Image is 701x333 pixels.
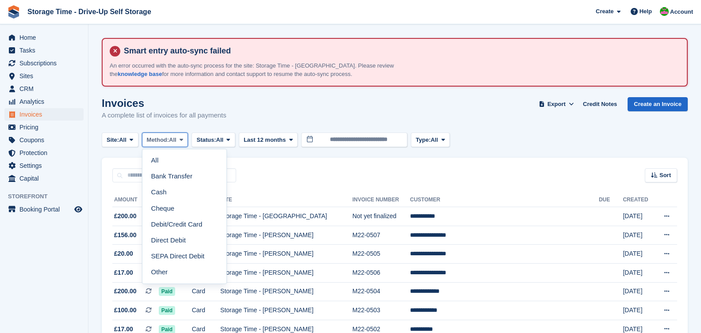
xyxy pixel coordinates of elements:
th: Created [623,193,654,207]
td: M22-0507 [352,226,410,245]
td: M22-0504 [352,282,410,301]
td: [DATE] [623,282,654,301]
img: stora-icon-8386f47178a22dfd0bd8f6a31ec36ba5ce8667c1dd55bd0f319d3a0aa187defe.svg [7,5,20,19]
button: Export [537,97,576,112]
p: An error occurred with the auto-sync process for the site: Storage Time - [GEOGRAPHIC_DATA]. Plea... [110,61,419,79]
th: Site [220,193,352,207]
a: menu [4,44,84,57]
span: Sites [19,70,73,82]
span: Last 12 months [244,136,286,144]
td: [DATE] [623,207,654,226]
a: Other [146,264,223,280]
span: CRM [19,83,73,95]
a: Preview store [73,204,84,215]
h4: Smart entry auto-sync failed [120,46,680,56]
td: [DATE] [623,226,654,245]
span: Capital [19,172,73,185]
button: Method: All [142,132,188,147]
span: Status: [196,136,216,144]
span: £200.00 [114,212,137,221]
a: SEPA Direct Debit [146,248,223,264]
td: Storage Time - [PERSON_NAME] [220,282,352,301]
h1: Invoices [102,97,226,109]
span: All [169,136,176,144]
span: Site: [107,136,119,144]
td: Not yet finalized [352,207,410,226]
span: £156.00 [114,231,137,240]
td: M22-0505 [352,245,410,264]
a: Credit Notes [579,97,621,112]
td: M22-0503 [352,301,410,320]
span: Type: [416,136,431,144]
th: Due [599,193,623,207]
span: Booking Portal [19,203,73,216]
span: Settings [19,159,73,172]
a: Cash [146,185,223,201]
img: Saeed [660,7,669,16]
a: Debit/Credit Card [146,216,223,232]
button: Type: All [411,132,450,147]
a: Cheque [146,201,223,216]
a: menu [4,31,84,44]
span: Create [596,7,613,16]
th: Customer [410,193,599,207]
td: [DATE] [623,301,654,320]
a: Direct Debit [146,232,223,248]
td: Storage Time - [PERSON_NAME] [220,263,352,282]
span: Method: [147,136,169,144]
span: Home [19,31,73,44]
span: Protection [19,147,73,159]
td: Storage Time - [PERSON_NAME] [220,301,352,320]
th: Amount [112,193,159,207]
span: All [216,136,224,144]
a: menu [4,134,84,146]
span: Subscriptions [19,57,73,69]
span: Paid [159,287,175,296]
td: [DATE] [623,263,654,282]
span: £200.00 [114,287,137,296]
td: [DATE] [623,245,654,264]
a: menu [4,95,84,108]
span: £17.00 [114,268,133,277]
span: Invoices [19,108,73,121]
span: Paid [159,306,175,315]
a: All [146,153,223,169]
a: Create an Invoice [628,97,688,112]
span: Analytics [19,95,73,108]
a: menu [4,203,84,216]
span: Coupons [19,134,73,146]
a: menu [4,172,84,185]
td: Storage Time - [PERSON_NAME] [220,245,352,264]
a: menu [4,57,84,69]
a: Bank Transfer [146,169,223,185]
span: All [119,136,126,144]
td: Card [192,282,220,301]
td: Card [192,301,220,320]
td: Storage Time - [GEOGRAPHIC_DATA] [220,207,352,226]
span: All [431,136,438,144]
span: Help [640,7,652,16]
td: M22-0506 [352,263,410,282]
a: menu [4,147,84,159]
button: Status: All [192,132,235,147]
a: knowledge base [118,71,162,77]
span: Tasks [19,44,73,57]
span: Account [670,8,693,16]
span: Sort [659,171,671,180]
a: menu [4,121,84,133]
td: Storage Time - [PERSON_NAME] [220,226,352,245]
span: Pricing [19,121,73,133]
a: menu [4,70,84,82]
span: Storefront [8,192,88,201]
a: menu [4,108,84,121]
a: Storage Time - Drive-Up Self Storage [24,4,155,19]
p: A complete list of invoices for all payments [102,110,226,121]
a: menu [4,83,84,95]
a: menu [4,159,84,172]
th: Invoice Number [352,193,410,207]
span: £20.00 [114,249,133,258]
button: Site: All [102,132,138,147]
span: Export [548,100,566,109]
span: £100.00 [114,306,137,315]
button: Last 12 months [239,132,298,147]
